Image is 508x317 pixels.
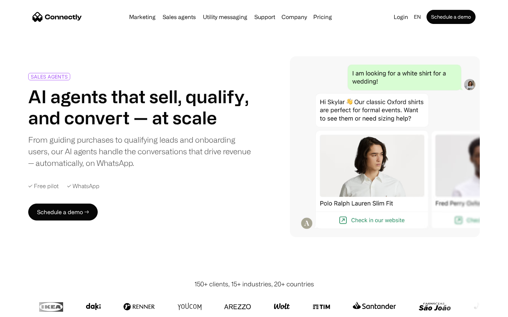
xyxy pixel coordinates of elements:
[160,14,199,20] a: Sales agents
[310,14,335,20] a: Pricing
[126,14,158,20] a: Marketing
[252,14,278,20] a: Support
[28,204,98,220] a: Schedule a demo →
[28,86,251,128] h1: AI agents that sell, qualify, and convert — at scale
[427,10,476,24] a: Schedule a demo
[279,12,309,22] div: Company
[31,74,68,79] div: SALES AGENTS
[194,279,314,289] div: 150+ clients, 15+ industries, 20+ countries
[28,183,59,189] div: ✓ Free pilot
[67,183,99,189] div: ✓ WhatsApp
[200,14,250,20] a: Utility messaging
[7,304,42,315] aside: Language selected: English
[32,12,82,22] a: home
[391,12,411,22] a: Login
[282,12,307,22] div: Company
[411,12,425,22] div: en
[414,12,421,22] div: en
[28,134,251,169] div: From guiding purchases to qualifying leads and onboarding users, our AI agents handle the convers...
[14,305,42,315] ul: Language list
